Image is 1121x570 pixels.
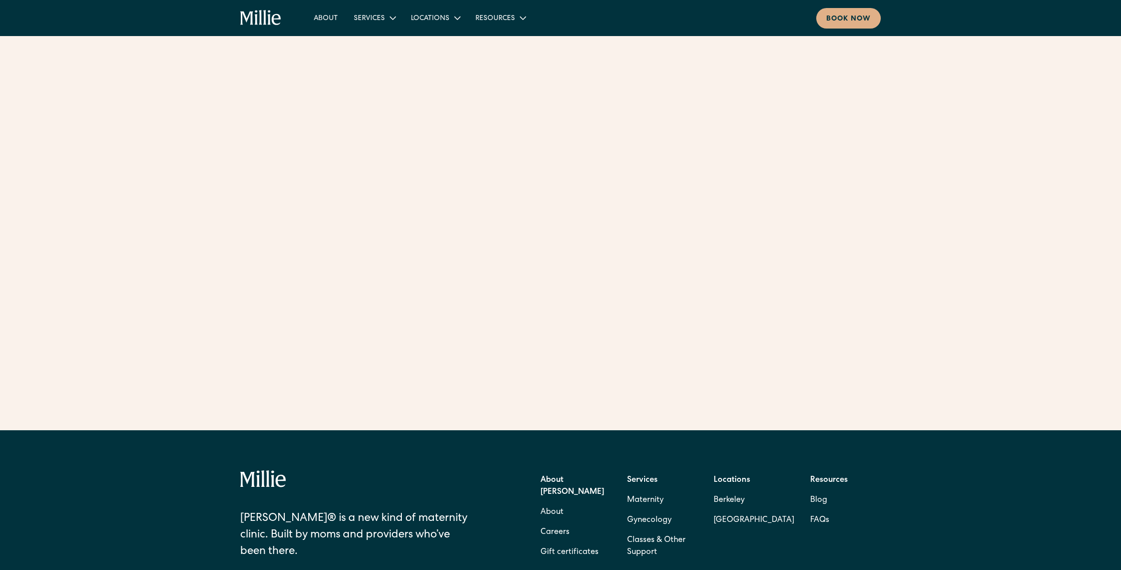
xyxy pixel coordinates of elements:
[467,10,533,26] div: Resources
[411,14,449,24] div: Locations
[354,14,385,24] div: Services
[540,476,604,496] strong: About [PERSON_NAME]
[714,490,794,510] a: Berkeley
[346,10,403,26] div: Services
[540,522,570,542] a: Careers
[810,490,827,510] a: Blog
[627,530,698,562] a: Classes & Other Support
[627,510,672,530] a: Gynecology
[475,14,515,24] div: Resources
[816,8,881,29] a: Book now
[627,476,658,484] strong: Services
[403,10,467,26] div: Locations
[810,510,829,530] a: FAQs
[810,476,848,484] strong: Resources
[306,10,346,26] a: About
[627,490,664,510] a: Maternity
[714,476,750,484] strong: Locations
[540,502,564,522] a: About
[240,511,476,560] div: [PERSON_NAME]® is a new kind of maternity clinic. Built by moms and providers who’ve been there.
[240,10,282,26] a: home
[714,510,794,530] a: [GEOGRAPHIC_DATA]
[540,542,599,562] a: Gift certificates
[826,14,871,25] div: Book now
